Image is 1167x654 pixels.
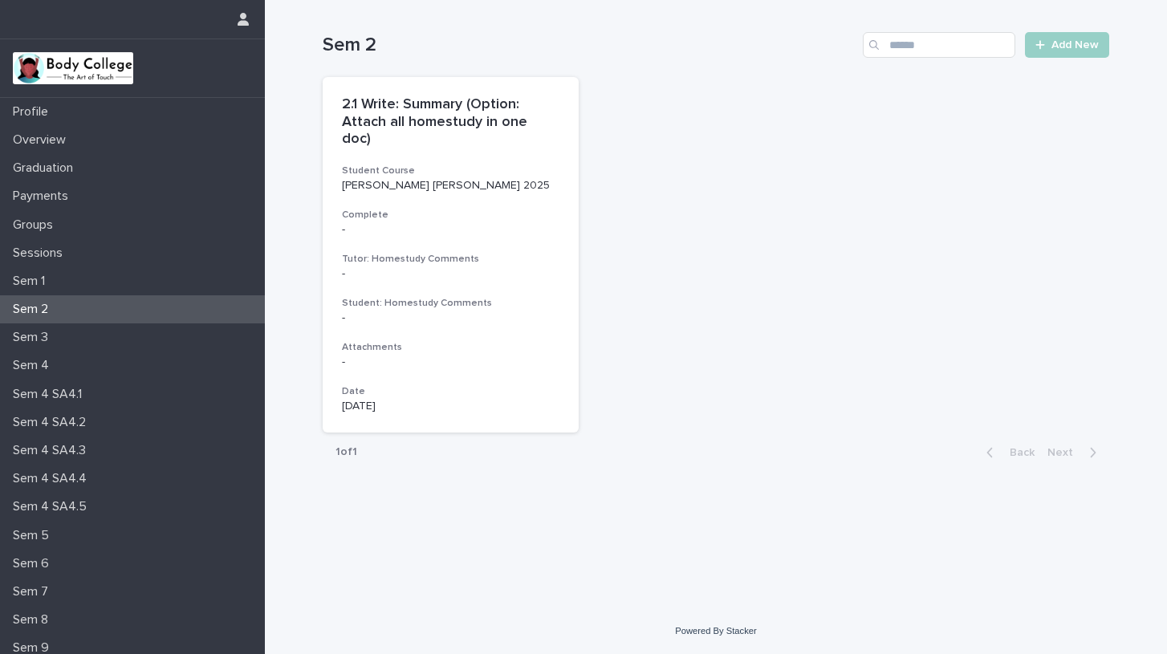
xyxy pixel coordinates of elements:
div: - [342,267,559,281]
p: Sem 4 [6,358,62,373]
p: Sem 4 SA4.1 [6,387,95,402]
h3: Student: Homestudy Comments [342,297,559,310]
p: Sem 4 SA4.4 [6,471,100,486]
p: Sem 5 [6,528,62,543]
p: Sem 4 SA4.5 [6,499,100,514]
p: Sem 6 [6,556,62,571]
button: Next [1041,445,1109,460]
p: [DATE] [342,400,559,413]
p: - [342,223,559,237]
input: Search [863,32,1015,58]
p: Profile [6,104,61,120]
p: Sem 4 SA4.3 [6,443,99,458]
button: Back [974,445,1041,460]
span: Next [1047,447,1083,458]
h3: Student Course [342,165,559,177]
a: Powered By Stacker [675,626,756,636]
h3: Attachments [342,341,559,354]
p: [PERSON_NAME] [PERSON_NAME] 2025 [342,179,559,193]
img: xvtzy2PTuGgGH0xbwGb2 [13,52,133,84]
h3: Date [342,385,559,398]
p: Sem 2 [6,302,61,317]
h1: Sem 2 [323,34,856,57]
p: Sem 4 SA4.2 [6,415,99,430]
h3: Complete [342,209,559,221]
p: - [342,355,559,369]
p: Sem 8 [6,612,61,628]
p: Groups [6,217,66,233]
p: 1 of 1 [323,433,370,472]
p: Payments [6,189,81,204]
p: Sem 1 [6,274,58,289]
p: Overview [6,132,79,148]
div: - [342,311,559,325]
span: Add New [1051,39,1099,51]
a: 2.1 Write: Summary (Option: Attach all homestudy in one doc)Student Course[PERSON_NAME] [PERSON_N... [323,77,579,433]
span: Back [1000,447,1035,458]
h3: Tutor: Homestudy Comments [342,253,559,266]
a: Add New [1025,32,1109,58]
p: 2.1 Write: Summary (Option: Attach all homestudy in one doc) [342,96,559,148]
p: Sem 3 [6,330,61,345]
p: Graduation [6,160,86,176]
p: Sessions [6,246,75,261]
p: Sem 7 [6,584,61,599]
